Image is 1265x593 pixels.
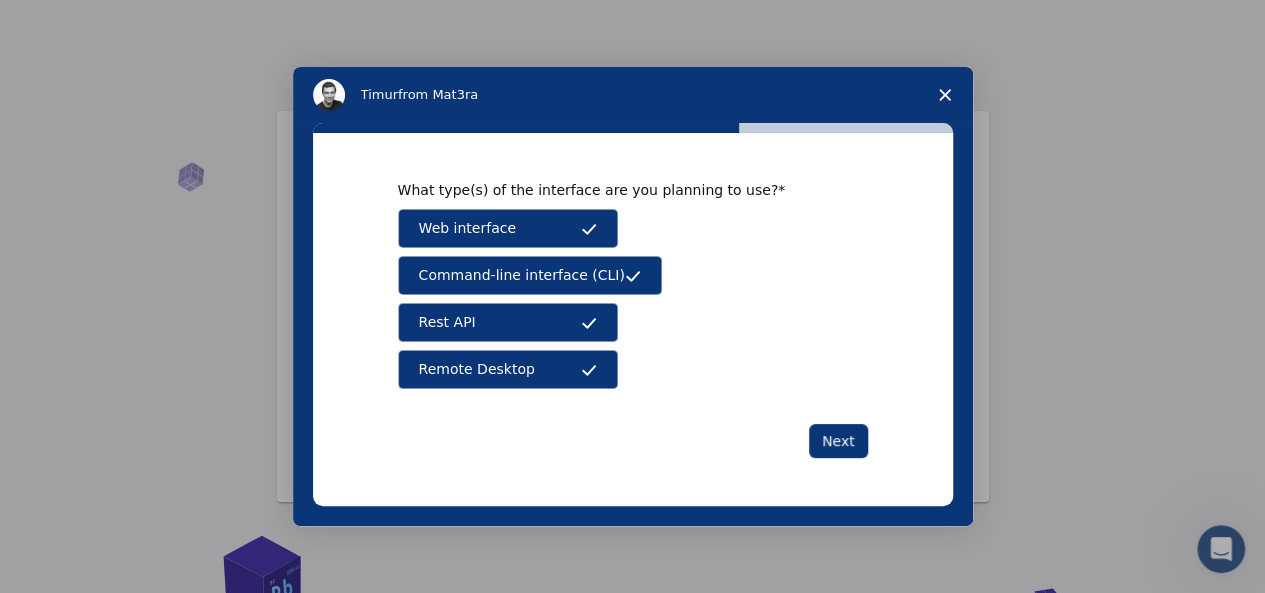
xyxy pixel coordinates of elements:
[398,256,662,295] button: Command-line interface (CLI)
[40,14,112,32] span: Support
[398,181,838,199] div: What type(s) of the interface are you planning to use?
[419,265,625,286] span: Command-line interface (CLI)
[917,67,973,123] span: Close survey
[809,424,868,458] button: Next
[419,359,535,380] span: Remote Desktop
[398,87,478,102] span: from Mat3ra
[398,303,618,342] button: Rest API
[398,350,618,389] button: Remote Desktop
[398,209,618,248] button: Web interface
[361,87,398,102] span: Timur
[313,79,345,111] img: Profile image for Timur
[419,218,516,239] span: Web interface
[419,312,476,333] span: Rest API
